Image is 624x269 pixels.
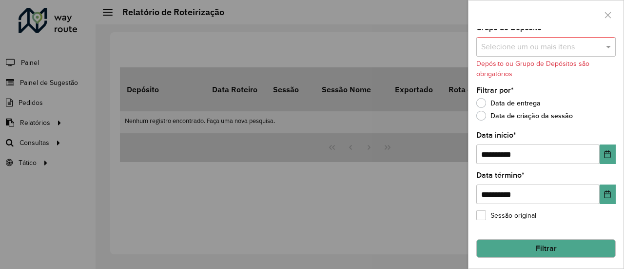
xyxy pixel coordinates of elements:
button: Filtrar [476,239,616,258]
formly-validation-message: Depósito ou Grupo de Depósitos são obrigatórios [476,60,589,78]
label: Filtrar por [476,84,514,96]
label: Data de criação da sessão [476,111,573,121]
label: Data término [476,169,525,181]
button: Choose Date [600,145,616,164]
label: Data de entrega [476,98,541,108]
button: Choose Date [600,185,616,204]
label: Data início [476,129,516,141]
label: Sessão original [476,210,536,221]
